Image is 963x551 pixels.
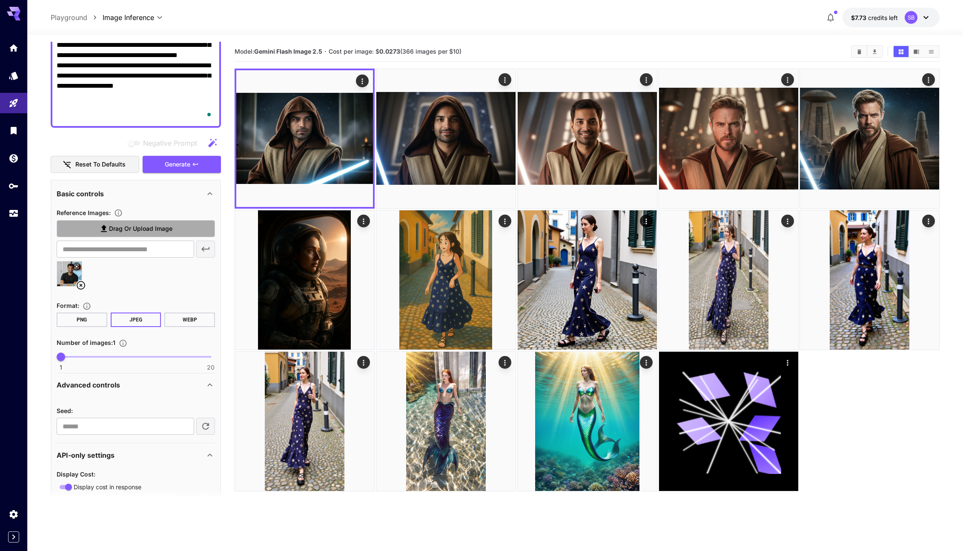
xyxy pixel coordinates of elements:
div: Actions [781,356,794,369]
span: Drag or upload image [109,224,172,234]
span: Reference Images : [57,209,111,216]
button: Show images in video view [909,46,924,57]
div: Show images in grid viewShow images in video viewShow images in list view [893,45,940,58]
button: Clear Images [852,46,867,57]
div: API-only settings [57,445,215,465]
div: Actions [357,215,370,227]
span: Generate [165,159,190,170]
button: PNG [57,313,107,327]
img: 9k= [235,352,374,491]
div: Advanced controls [57,395,215,435]
div: SB [905,11,917,24]
p: API-only settings [57,450,115,460]
img: Z [800,69,939,208]
span: Model: [235,48,322,55]
div: Actions [639,215,652,227]
div: Actions [498,356,511,369]
img: 9k= [659,69,798,208]
p: Advanced controls [57,380,120,390]
div: Actions [922,215,935,227]
div: Actions [498,73,511,86]
span: Negative prompts are not compatible with the selected model. [126,138,204,148]
button: Download All [867,46,882,57]
button: $7.7309SB [843,8,940,27]
div: Basic controls [57,184,215,204]
div: Actions [781,73,794,86]
span: Number of images : 1 [57,339,115,346]
button: Upload a reference image to guide the result. This is needed for Image-to-Image or Inpainting. Su... [111,209,126,217]
nav: breadcrumb [51,12,103,23]
p: · [324,46,327,57]
div: API Keys [9,181,19,191]
img: 9k= [800,210,939,350]
span: Cost per image: $ (366 images per $10) [329,48,461,55]
button: Show images in grid view [894,46,909,57]
p: Basic controls [57,189,104,199]
div: Actions [922,73,935,86]
span: 20 [207,363,215,372]
button: Generate [143,156,221,173]
span: $7.73 [851,14,868,21]
div: $7.7309 [851,13,898,22]
img: 2Q== [376,210,516,350]
label: Drag or upload image [57,220,215,238]
div: Actions [639,356,652,369]
div: Settings [9,509,19,519]
img: Z [518,69,657,208]
div: Usage [9,208,19,219]
img: Z [659,210,798,350]
button: JPEG [111,313,161,327]
div: Clear ImagesDownload All [851,45,883,58]
div: Advanced controls [57,375,215,395]
button: WEBP [164,313,215,327]
div: Actions [639,73,652,86]
div: Models [9,70,19,81]
span: 1 [60,363,62,372]
span: Display cost in response [74,482,141,491]
button: Show images in list view [924,46,939,57]
button: Specify how many images to generate in a single request. Each image generation will be charged se... [115,339,131,347]
span: credits left [868,14,898,21]
div: Actions [357,356,370,369]
a: Playground [51,12,87,23]
button: Expand sidebar [8,531,19,542]
img: Z [236,70,373,207]
span: Seed : [57,407,73,414]
img: 9k= [376,352,516,491]
b: 0.0273 [379,48,400,55]
div: Actions [781,215,794,227]
img: 9k= [518,210,657,350]
span: Negative Prompt [143,138,197,148]
img: Z [518,352,657,491]
div: Library [9,125,19,136]
img: 9k= [376,69,516,208]
div: Playground [9,98,19,109]
div: Actions [356,75,369,87]
button: Choose the file format for the output image. [79,302,95,310]
button: Reset to defaults [51,156,139,173]
span: Image Inference [103,12,154,23]
div: Home [9,43,19,53]
b: Gemini Flash Image 2.5 [254,48,322,55]
span: Display Cost : [57,471,95,478]
span: Format : [57,302,79,309]
div: Actions [498,215,511,227]
img: Z [235,210,374,350]
div: Wallet [9,153,19,164]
